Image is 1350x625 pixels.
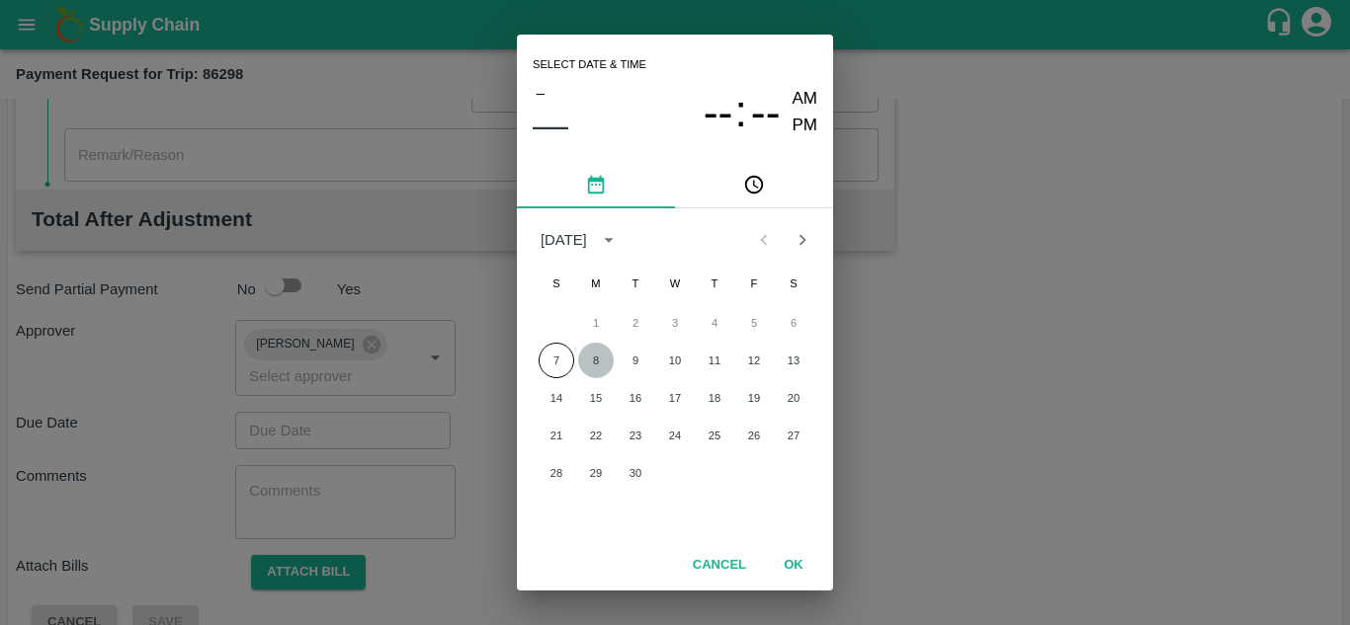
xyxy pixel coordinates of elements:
span: Select date & time [533,50,646,80]
button: pick time [675,161,833,208]
button: 19 [736,380,772,416]
button: calendar view is open, switch to year view [593,224,625,256]
button: 29 [578,455,614,491]
button: 10 [657,343,693,378]
button: PM [793,113,818,139]
button: 13 [776,343,811,378]
button: 26 [736,418,772,453]
button: –– [533,106,568,145]
button: 11 [697,343,732,378]
span: Tuesday [618,264,653,303]
button: 14 [539,380,574,416]
button: Next month [784,221,821,259]
button: OK [762,548,825,583]
button: 22 [578,418,614,453]
button: 16 [618,380,653,416]
span: Friday [736,264,772,303]
button: 23 [618,418,653,453]
span: Thursday [697,264,732,303]
button: 24 [657,418,693,453]
span: Wednesday [657,264,693,303]
span: – [537,80,545,106]
div: [DATE] [541,229,587,251]
button: Cancel [685,548,754,583]
button: AM [793,86,818,113]
button: 17 [657,380,693,416]
button: 30 [618,455,653,491]
span: Monday [578,264,614,303]
span: -- [751,87,781,138]
button: 8 [578,343,614,378]
button: 9 [618,343,653,378]
button: -- [704,86,733,138]
button: 18 [697,380,732,416]
button: 25 [697,418,732,453]
span: -- [704,87,733,138]
button: -- [751,86,781,138]
button: 7 [539,343,574,378]
button: 15 [578,380,614,416]
button: 28 [539,455,574,491]
span: : [734,86,746,138]
button: – [533,80,548,106]
button: pick date [517,161,675,208]
button: 27 [776,418,811,453]
button: 21 [539,418,574,453]
span: Saturday [776,264,811,303]
span: Sunday [539,264,574,303]
button: 20 [776,380,811,416]
button: 12 [736,343,772,378]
